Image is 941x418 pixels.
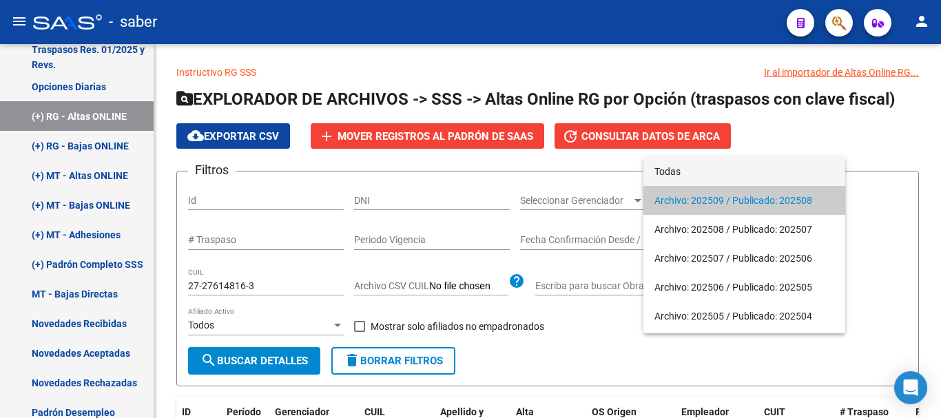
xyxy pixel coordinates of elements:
span: Todas [654,157,834,186]
span: Archivo: 202504 / Publicado: 202503 [654,331,834,359]
span: Archivo: 202509 / Publicado: 202508 [654,186,834,215]
span: Archivo: 202505 / Publicado: 202504 [654,302,834,331]
span: Archivo: 202507 / Publicado: 202506 [654,244,834,273]
span: Archivo: 202506 / Publicado: 202505 [654,273,834,302]
div: Open Intercom Messenger [894,371,927,404]
span: Archivo: 202508 / Publicado: 202507 [654,215,834,244]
